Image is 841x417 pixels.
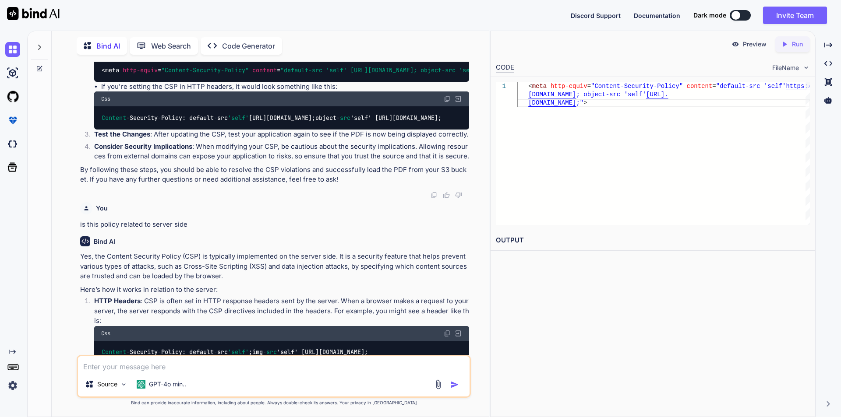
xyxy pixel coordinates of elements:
[7,7,60,20] img: Bind AI
[802,64,810,71] img: chevron down
[80,285,469,295] p: Here’s how it works in relation to the server:
[94,237,115,246] h6: Bind AI
[772,63,799,72] span: FileName
[94,142,192,151] strong: Consider Security Implications
[454,329,462,337] img: Open in Browser
[576,91,646,98] span: ; object-src 'self'
[444,330,451,337] img: copy
[587,83,590,90] span: =
[571,12,621,19] span: Discord Support
[491,230,815,251] h2: OUTPUT
[80,252,469,281] p: Yes, the Content Security Policy (CSP) is typically implemented on the server side. It is a secur...
[94,297,141,305] strong: HTTP Headers
[94,142,469,161] p: : When modifying your CSP, be cautious about the security implications. Allowing resources from e...
[105,66,119,74] span: meta
[151,41,191,51] p: Web Search
[693,11,726,20] span: Dark mode
[576,99,583,106] span: ;"
[5,66,20,81] img: ai-studio
[137,380,145,389] img: GPT-4o mini
[591,83,683,90] span: "Content-Security-Policy"
[222,41,275,51] p: Code Generator
[454,95,462,103] img: Open in Browser
[5,42,20,57] img: chat
[571,11,621,20] button: Discord Support
[686,83,712,90] span: content
[496,63,514,73] div: CODE
[94,296,469,326] p: : CSP is often set in HTTP response headers sent by the server. When a browser makes a request to...
[583,99,587,106] span: >
[123,66,158,74] span: http-equiv
[102,114,126,122] span: Content
[443,192,450,199] img: like
[532,83,547,90] span: meta
[433,379,443,389] img: attachment
[102,348,126,356] span: Content
[252,66,277,74] span: content
[101,95,110,102] span: Css
[550,83,587,90] span: http-equiv
[431,192,438,199] img: copy
[161,66,249,74] span: "Content-Security-Policy"
[634,12,680,19] span: Documentation
[77,399,471,406] p: Bind can provide inaccurate information, including about people. Always double-check its answers....
[101,347,369,357] code: -Security-Policy: default-src ; - 'self' [URL][DOMAIN_NAME];
[94,130,150,138] strong: Test the Changes
[716,83,786,90] span: "default-src 'self'
[101,113,442,123] code: -Security-Policy: default-src [URL][DOMAIN_NAME]; - 'self' [URL][DOMAIN_NAME];
[149,380,186,389] p: GPT-4o min..
[5,137,20,151] img: darkCloudIdeIcon
[101,330,110,337] span: Css
[102,66,557,74] span: < = = >
[450,380,459,389] img: icon
[97,380,117,389] p: Source
[96,204,108,213] h6: You
[528,99,576,106] span: [DOMAIN_NAME]
[228,114,249,122] span: 'self'
[634,11,680,20] button: Documentation
[94,130,469,140] p: : After updating the CSP, test your application again to see if the PDF is now being displayed co...
[712,83,716,90] span: =
[5,113,20,128] img: premium
[101,82,469,92] li: If you're setting the CSP in HTTP headers, it would look something like this:
[252,348,263,356] span: img
[120,381,127,388] img: Pick Models
[5,378,20,393] img: settings
[315,114,336,122] span: object
[266,348,277,356] span: src
[743,40,767,49] p: Preview
[792,40,803,49] p: Run
[646,91,668,98] span: [URL].
[80,165,469,185] p: By following these steps, you should be able to resolve the CSP violations and successfully load ...
[80,220,469,230] p: is this policy related to server side
[228,348,249,356] span: 'self'
[528,83,532,90] span: <
[444,95,451,102] img: copy
[340,114,350,122] span: src
[455,192,462,199] img: dislike
[763,7,827,24] button: Invite Team
[528,91,576,98] span: [DOMAIN_NAME]
[731,40,739,48] img: preview
[786,83,815,90] span: https://
[5,89,20,104] img: githubLight
[280,66,554,74] span: "default-src 'self' [URL][DOMAIN_NAME]; object-src 'self' [URL][DOMAIN_NAME];"
[496,82,506,91] div: 1
[96,41,120,51] p: Bind AI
